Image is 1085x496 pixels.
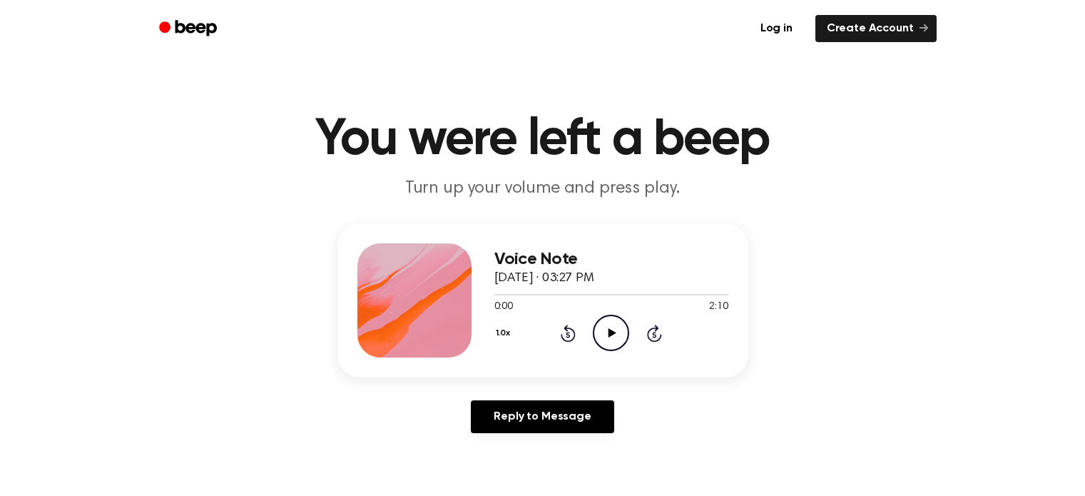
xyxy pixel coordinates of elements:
a: Log in [746,12,807,45]
span: 2:10 [709,300,728,315]
span: 0:00 [494,300,513,315]
a: Create Account [815,15,937,42]
button: 1.0x [494,321,516,345]
a: Reply to Message [471,400,613,433]
h3: Voice Note [494,250,728,269]
h1: You were left a beep [178,114,908,166]
p: Turn up your volume and press play. [269,177,817,201]
a: Beep [149,15,230,43]
span: [DATE] · 03:27 PM [494,272,594,285]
